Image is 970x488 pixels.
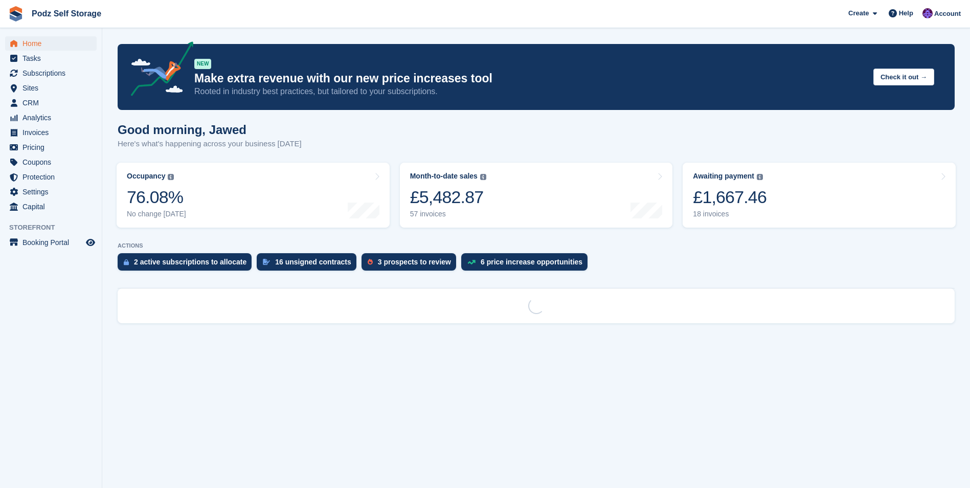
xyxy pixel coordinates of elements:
a: menu [5,81,97,95]
a: menu [5,235,97,250]
a: menu [5,110,97,125]
img: prospect-51fa495bee0391a8d652442698ab0144808aea92771e9ea1ae160a38d050c398.svg [368,259,373,265]
p: Make extra revenue with our new price increases tool [194,71,865,86]
a: menu [5,155,97,169]
img: icon-info-grey-7440780725fd019a000dd9b08b2336e03edf1995a4989e88bcd33f0948082b44.svg [757,174,763,180]
h1: Good morning, Jawed [118,123,302,137]
span: Invoices [22,125,84,140]
span: Analytics [22,110,84,125]
span: Help [899,8,913,18]
p: Here's what's happening across your business [DATE] [118,138,302,150]
a: menu [5,36,97,51]
a: menu [5,185,97,199]
img: price-adjustments-announcement-icon-8257ccfd72463d97f412b2fc003d46551f7dbcb40ab6d574587a9cd5c0d94... [122,41,194,100]
p: ACTIONS [118,242,955,249]
span: Coupons [22,155,84,169]
div: NEW [194,59,211,69]
img: stora-icon-8386f47178a22dfd0bd8f6a31ec36ba5ce8667c1dd55bd0f319d3a0aa187defe.svg [8,6,24,21]
a: menu [5,125,97,140]
span: Subscriptions [22,66,84,80]
a: Occupancy 76.08% No change [DATE] [117,163,390,228]
span: Home [22,36,84,51]
span: Sites [22,81,84,95]
div: 57 invoices [410,210,486,218]
span: CRM [22,96,84,110]
a: menu [5,140,97,154]
div: Awaiting payment [693,172,754,181]
a: Preview store [84,236,97,249]
span: Storefront [9,223,102,233]
a: 16 unsigned contracts [257,253,362,276]
img: price_increase_opportunities-93ffe204e8149a01c8c9dc8f82e8f89637d9d84a8eef4429ea346261dce0b2c0.svg [467,260,476,264]
div: 3 prospects to review [378,258,451,266]
a: menu [5,170,97,184]
a: Awaiting payment £1,667.46 18 invoices [683,163,956,228]
div: Occupancy [127,172,165,181]
div: £1,667.46 [693,187,766,208]
a: Month-to-date sales £5,482.87 57 invoices [400,163,673,228]
button: Check it out → [873,69,934,85]
div: Month-to-date sales [410,172,478,181]
p: Rooted in industry best practices, but tailored to your subscriptions. [194,86,865,97]
span: Tasks [22,51,84,65]
div: 16 unsigned contracts [275,258,351,266]
span: Account [934,9,961,19]
a: 6 price increase opportunities [461,253,593,276]
span: Create [848,8,869,18]
div: No change [DATE] [127,210,186,218]
img: Jawed Chowdhary [922,8,933,18]
a: menu [5,199,97,214]
span: Capital [22,199,84,214]
a: menu [5,51,97,65]
span: Booking Portal [22,235,84,250]
div: 18 invoices [693,210,766,218]
img: contract_signature_icon-13c848040528278c33f63329250d36e43548de30e8caae1d1a13099fd9432cc5.svg [263,259,270,265]
div: 6 price increase opportunities [481,258,582,266]
a: menu [5,96,97,110]
img: icon-info-grey-7440780725fd019a000dd9b08b2336e03edf1995a4989e88bcd33f0948082b44.svg [168,174,174,180]
div: £5,482.87 [410,187,486,208]
span: Settings [22,185,84,199]
div: 2 active subscriptions to allocate [134,258,246,266]
a: 3 prospects to review [362,253,461,276]
div: 76.08% [127,187,186,208]
a: 2 active subscriptions to allocate [118,253,257,276]
span: Pricing [22,140,84,154]
span: Protection [22,170,84,184]
a: Podz Self Storage [28,5,105,22]
img: icon-info-grey-7440780725fd019a000dd9b08b2336e03edf1995a4989e88bcd33f0948082b44.svg [480,174,486,180]
img: active_subscription_to_allocate_icon-d502201f5373d7db506a760aba3b589e785aa758c864c3986d89f69b8ff3... [124,259,129,265]
a: menu [5,66,97,80]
